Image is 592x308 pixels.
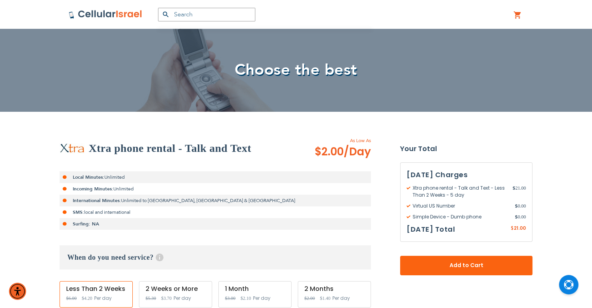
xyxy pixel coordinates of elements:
[320,296,330,301] span: $1.40
[69,10,142,19] img: Cellular Israel Logo
[235,59,357,81] span: Choose the best
[515,202,526,209] span: 0.00
[73,221,99,227] strong: Surfing: NA
[66,296,77,301] span: $6.00
[314,144,371,160] span: $2.00
[407,185,513,199] span: Xtra phone rental - Talk and Text - Less Than 2 Weeks - 5 day
[158,8,255,21] input: Search
[146,296,156,301] span: $5.30
[407,224,455,235] h3: [DATE] Total
[407,213,515,220] span: Simple Device - Dumb phone
[9,283,26,300] div: Accessibility Menu
[304,296,315,301] span: $2.00
[82,296,92,301] span: $4.20
[225,285,285,292] div: 1 Month
[146,285,206,292] div: 2 Weeks or More
[225,296,235,301] span: $3.00
[161,296,172,301] span: $3.70
[515,213,518,220] span: $
[60,245,371,269] h3: When do you need service?
[156,253,163,261] span: Help
[332,295,350,302] span: Per day
[73,186,113,192] strong: Incoming Minutes:
[426,261,507,269] span: Add to Cart
[514,225,526,231] span: 21.00
[60,195,371,206] li: Unlimited to [GEOGRAPHIC_DATA], [GEOGRAPHIC_DATA] & [GEOGRAPHIC_DATA]
[293,137,371,144] span: As Low As
[511,225,514,232] span: $
[89,141,251,156] h2: Xtra phone rental - Talk and Text
[60,171,371,183] li: Unlimited
[60,143,85,153] img: Xtra phone rental - Talk and Text
[400,256,532,275] button: Add to Cart
[407,169,526,181] h3: [DATE] Charges
[253,295,271,302] span: Per day
[515,202,518,209] span: $
[304,285,364,292] div: 2 Months
[344,144,371,160] span: /Day
[73,209,84,215] strong: SMS:
[241,296,251,301] span: $2.10
[174,295,191,302] span: Per day
[73,174,104,180] strong: Local Minutes:
[513,185,515,192] span: $
[400,143,532,155] strong: Your Total
[73,197,121,204] strong: International Minutes:
[515,213,526,220] span: 0.00
[407,202,515,209] span: Virtual US Number
[60,183,371,195] li: Unlimited
[66,285,126,292] div: Less Than 2 Weeks
[513,185,526,199] span: 21.00
[94,295,112,302] span: Per day
[60,206,371,218] li: local and international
